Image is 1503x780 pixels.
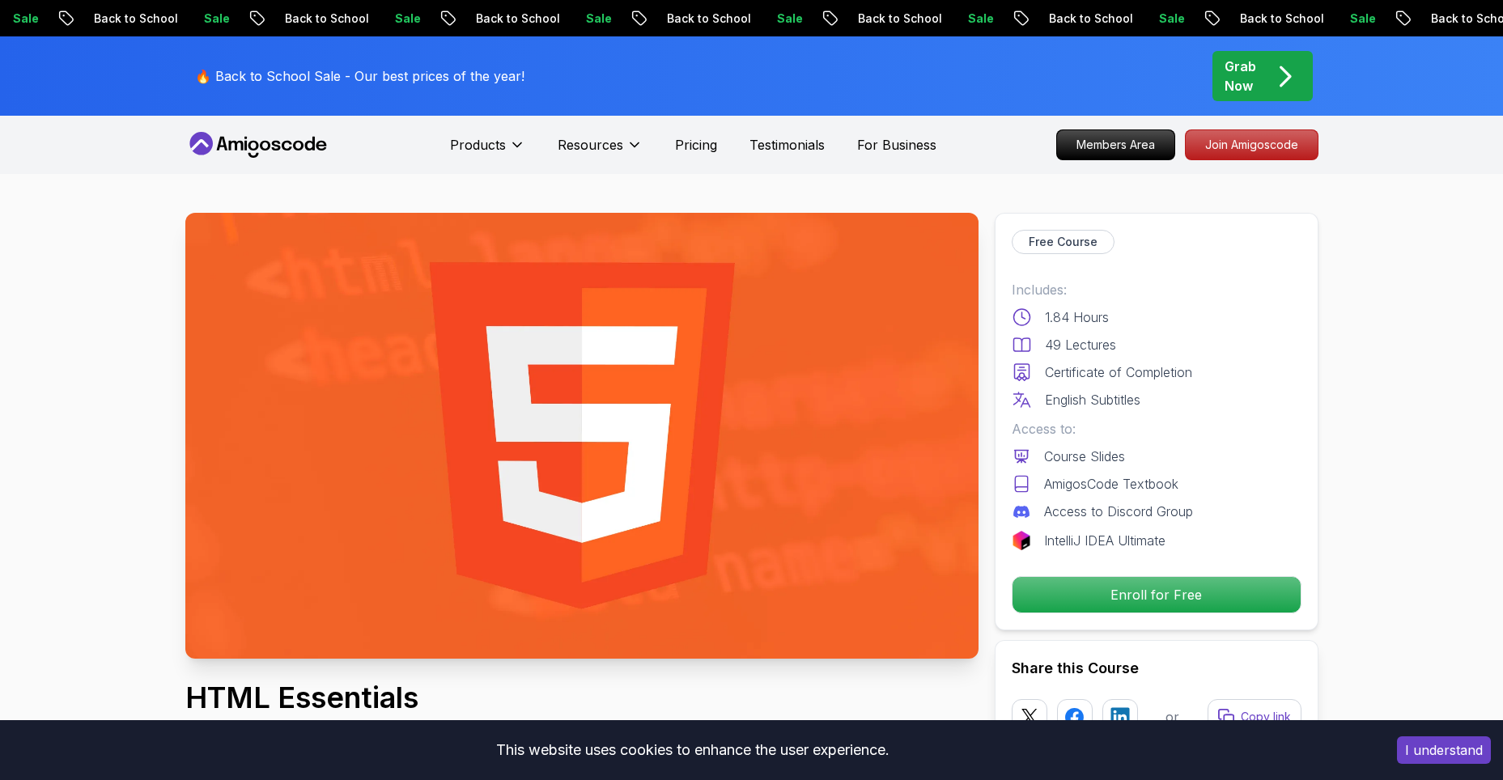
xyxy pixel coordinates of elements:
[63,11,115,27] p: Sale
[1186,130,1318,159] p: Join Amigoscode
[185,681,529,714] h1: HTML Essentials
[1209,11,1261,27] p: Sale
[1044,474,1178,494] p: AmigosCode Textbook
[195,66,524,86] p: 🔥 Back to School Sale - Our best prices of the year!
[254,11,306,27] p: Sale
[185,213,979,659] img: html-for-beginners_thumbnail
[1045,390,1140,409] p: English Subtitles
[445,11,497,27] p: Sale
[1185,129,1318,160] a: Join Amigoscode
[558,135,643,167] button: Resources
[857,135,936,155] a: For Business
[1056,129,1175,160] a: Members Area
[1241,709,1291,725] p: Copy link
[1225,57,1256,95] p: Grab Now
[1012,576,1301,613] button: Enroll for Free
[450,135,506,155] p: Products
[827,11,879,27] p: Sale
[335,11,445,27] p: Back to School
[1045,307,1109,327] p: 1.84 Hours
[636,11,688,27] p: Sale
[1044,447,1125,466] p: Course Slides
[1400,11,1452,27] p: Sale
[1045,335,1116,354] p: 49 Lectures
[1057,130,1174,159] p: Members Area
[1290,11,1400,27] p: Back to School
[450,135,525,167] button: Products
[1397,736,1491,764] button: Accept cookies
[1044,502,1193,521] p: Access to Discord Group
[675,135,717,155] a: Pricing
[144,11,254,27] p: Back to School
[12,732,1373,768] div: This website uses cookies to enhance the user experience.
[1018,11,1070,27] p: Sale
[1013,577,1301,613] p: Enroll for Free
[908,11,1018,27] p: Back to School
[558,135,623,155] p: Resources
[1099,11,1209,27] p: Back to School
[526,11,636,27] p: Back to School
[1165,707,1179,727] p: or
[1012,657,1301,680] h2: Share this Course
[1029,234,1098,250] p: Free Course
[1044,531,1165,550] p: IntelliJ IDEA Ultimate
[1208,699,1301,735] button: Copy link
[1012,531,1031,550] img: jetbrains logo
[1012,419,1301,439] p: Access to:
[1045,362,1192,382] p: Certificate of Completion
[749,135,825,155] a: Testimonials
[717,11,827,27] p: Back to School
[1012,280,1301,299] p: Includes:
